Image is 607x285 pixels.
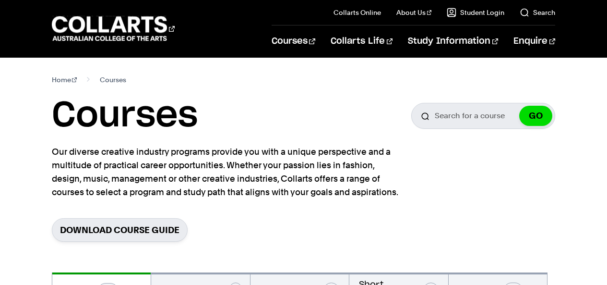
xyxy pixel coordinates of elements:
a: Search [520,8,555,17]
a: About Us [396,8,432,17]
a: Download Course Guide [52,218,188,242]
a: Courses [272,25,315,57]
a: Collarts Online [333,8,381,17]
a: Student Login [447,8,504,17]
p: Our diverse creative industry programs provide you with a unique perspective and a multitude of p... [52,145,402,199]
button: GO [519,106,552,126]
a: Home [52,73,77,87]
span: Courses [100,73,126,87]
a: Study Information [408,25,498,57]
a: Collarts Life [331,25,393,57]
input: Search for a course [411,103,555,129]
a: Enquire [513,25,555,57]
h1: Courses [52,94,198,137]
div: Go to homepage [52,15,175,42]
